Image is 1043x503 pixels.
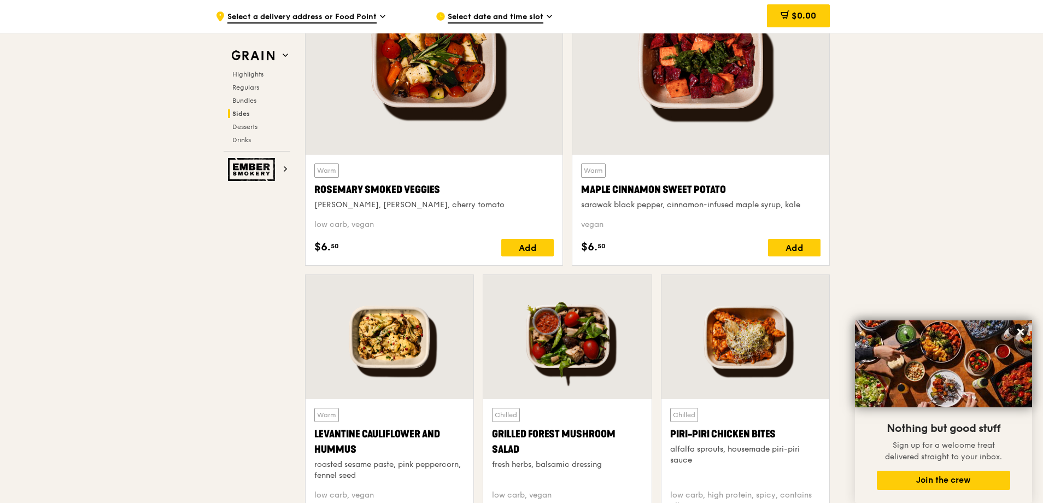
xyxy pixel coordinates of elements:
div: Levantine Cauliflower and Hummus [314,426,465,457]
div: Warm [314,163,339,178]
span: Select date and time slot [448,11,543,24]
span: Regulars [232,84,259,91]
div: Warm [581,163,606,178]
div: Add [768,239,821,256]
span: Select a delivery address or Food Point [227,11,377,24]
div: vegan [581,219,821,230]
span: Bundles [232,97,256,104]
span: Nothing but good stuff [887,422,1000,435]
span: $6. [581,239,597,255]
span: 50 [331,242,339,250]
img: Ember Smokery web logo [228,158,278,181]
div: sarawak black pepper, cinnamon-infused maple syrup, kale [581,200,821,210]
div: Grilled Forest Mushroom Salad [492,426,642,457]
div: Rosemary Smoked Veggies [314,182,554,197]
span: $0.00 [792,10,816,21]
div: low carb, vegan [314,219,554,230]
div: Warm [314,408,339,422]
div: Piri-piri Chicken Bites [670,426,821,442]
div: alfalfa sprouts, housemade piri-piri sauce [670,444,821,466]
div: fresh herbs, balsamic dressing [492,459,642,470]
div: Maple Cinnamon Sweet Potato [581,182,821,197]
div: Add [501,239,554,256]
span: Drinks [232,136,251,144]
div: [PERSON_NAME], [PERSON_NAME], cherry tomato [314,200,554,210]
button: Join the crew [877,471,1010,490]
span: Highlights [232,71,263,78]
span: Sides [232,110,250,118]
img: Grain web logo [228,46,278,66]
div: Chilled [670,408,698,422]
img: DSC07876-Edit02-Large.jpeg [855,320,1032,407]
span: $6. [314,239,331,255]
button: Close [1012,323,1029,341]
div: Chilled [492,408,520,422]
span: 50 [597,242,606,250]
span: Desserts [232,123,257,131]
span: Sign up for a welcome treat delivered straight to your inbox. [885,441,1002,461]
div: roasted sesame paste, pink peppercorn, fennel seed [314,459,465,481]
